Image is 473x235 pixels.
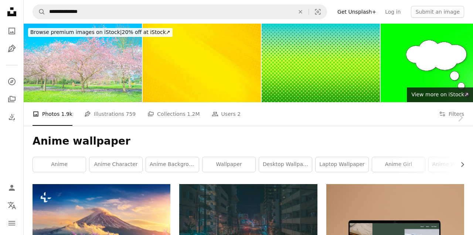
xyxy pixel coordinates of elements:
a: aerial view photography of road between highrise building [179,220,317,226]
span: 1.2M [187,110,200,118]
button: Menu [4,216,19,231]
button: Clear [292,5,309,19]
img: Beautiful cherry blossom sakura in spring [24,24,142,102]
a: Browse premium images on iStock|20% off at iStock↗ [24,24,177,41]
span: 759 [126,110,136,118]
a: anime background [146,157,199,172]
span: 2 [237,110,241,118]
img: abstract yellow and black are light pattern with the gradient is the with floor wall metal textur... [143,24,261,102]
a: desktop wallpaper [259,157,312,172]
button: Submit an image [411,6,464,18]
a: anime character [89,157,142,172]
form: Find visuals sitewide [33,4,327,19]
span: Browse premium images on iStock | [30,29,122,35]
a: Log in [381,6,405,18]
button: Language [4,198,19,213]
a: Photos [4,24,19,38]
a: Log in / Sign up [4,180,19,195]
button: Visual search [309,5,327,19]
a: Get Unsplash+ [333,6,381,18]
button: Search Unsplash [33,5,45,19]
a: Collections 1.2M [147,102,200,126]
a: Explore [4,74,19,89]
span: View more on iStock ↗ [411,91,469,97]
img: Half Tone Green Background - dotted texture [262,24,380,102]
a: wallpaper [203,157,255,172]
button: Filters [439,102,464,126]
a: Next [447,82,473,153]
button: scroll list to the right [456,157,464,172]
div: 20% off at iStock ↗ [28,28,173,37]
a: laptop wallpaper [316,157,368,172]
a: Illustrations [4,41,19,56]
a: View more on iStock↗ [407,87,473,102]
a: Users 2 [212,102,241,126]
a: Fuji mountain and cherry blossoms in spring, Japan. [33,220,170,226]
a: Illustrations 759 [84,102,136,126]
a: anime girl [372,157,425,172]
h1: Anime wallpaper [33,135,464,148]
a: anime [33,157,86,172]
